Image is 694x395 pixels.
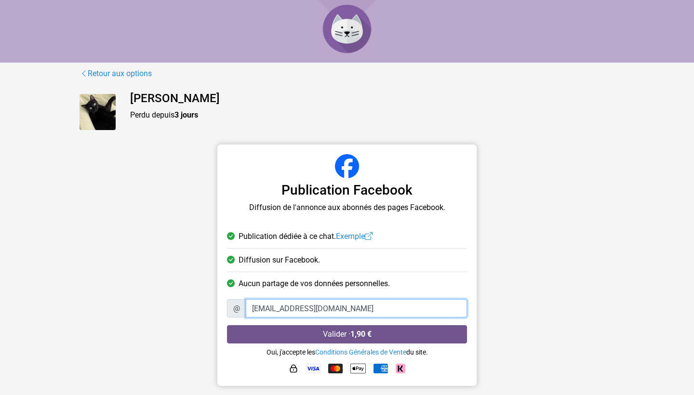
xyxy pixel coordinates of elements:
img: Mastercard [328,364,343,373]
img: American Express [374,364,388,373]
span: Diffusion sur Facebook. [239,254,320,266]
img: Klarna [396,364,405,373]
small: Oui, j'accepte les du site. [267,348,428,356]
span: Aucun partage de vos données personnelles. [239,278,390,290]
span: Publication dédiée à ce chat. [239,231,373,242]
img: Apple Pay [350,361,366,376]
a: Exemple [336,232,373,241]
a: Retour aux options [80,67,152,80]
p: Diffusion de l'annonce aux abonnés des pages Facebook. [227,202,467,213]
input: Adresse e-mail [246,299,467,317]
strong: 1,90 € [350,329,372,339]
p: Perdu depuis [130,109,614,121]
h4: [PERSON_NAME] [130,92,614,105]
strong: 3 jours [174,110,198,119]
img: Visa [306,364,320,373]
button: Valider ·1,90 € [227,325,467,343]
a: Conditions Générales de Vente [315,348,406,356]
h3: Publication Facebook [227,182,467,198]
img: HTTPS : paiement sécurisé [289,364,298,373]
img: Facebook [335,154,359,178]
span: @ [227,299,246,317]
